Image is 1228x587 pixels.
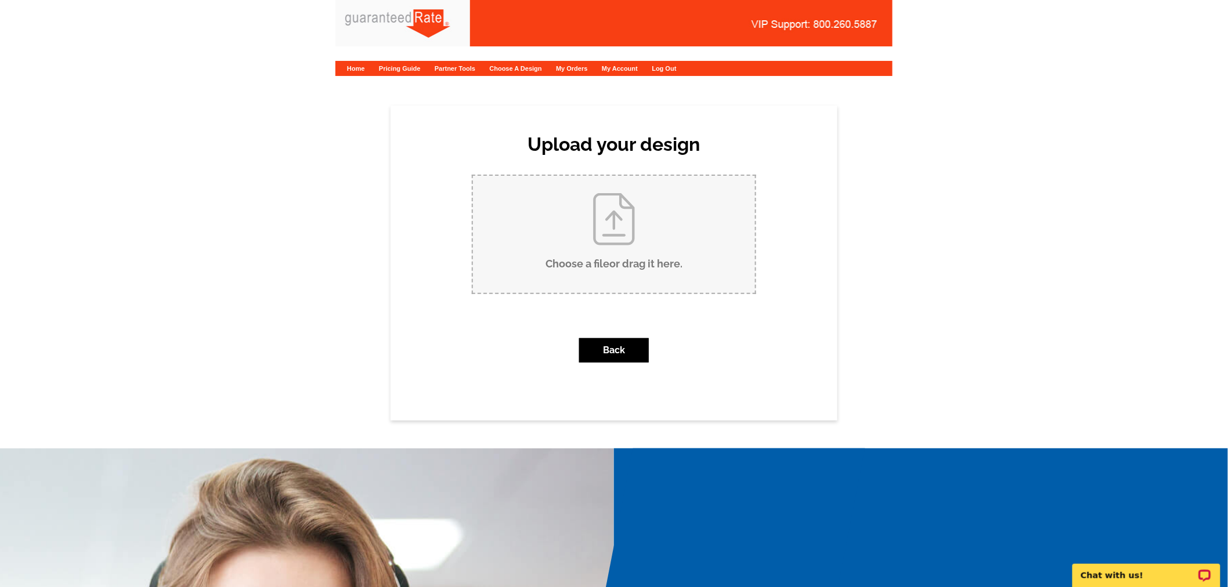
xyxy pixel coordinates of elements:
a: Home [347,65,365,72]
button: Back [579,338,649,363]
a: My Orders [556,65,587,72]
iframe: LiveChat chat widget [1065,550,1228,587]
a: Partner Tools [435,65,475,72]
a: Pricing Guide [379,65,421,72]
a: Choose A Design [490,65,542,72]
a: My Account [602,65,638,72]
h2: Upload your design [460,133,768,155]
a: Log Out [652,65,677,72]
